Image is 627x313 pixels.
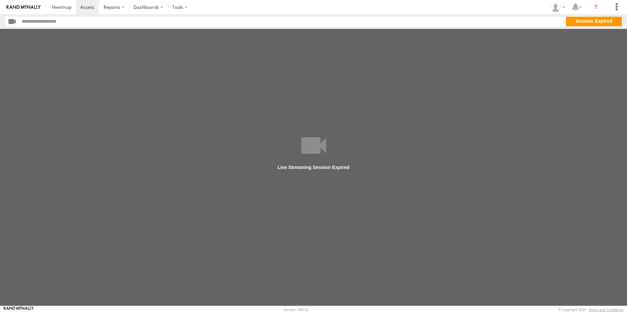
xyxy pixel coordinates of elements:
a: Visit our Website [4,306,34,313]
img: rand-logo.svg [7,5,41,10]
div: © Copyright 2025 - [558,308,623,312]
a: Terms and Conditions [589,308,623,312]
div: MANUEL HERNANDEZ [548,2,567,12]
i: ? [591,2,601,12]
div: Version: 308.01 [284,308,309,312]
